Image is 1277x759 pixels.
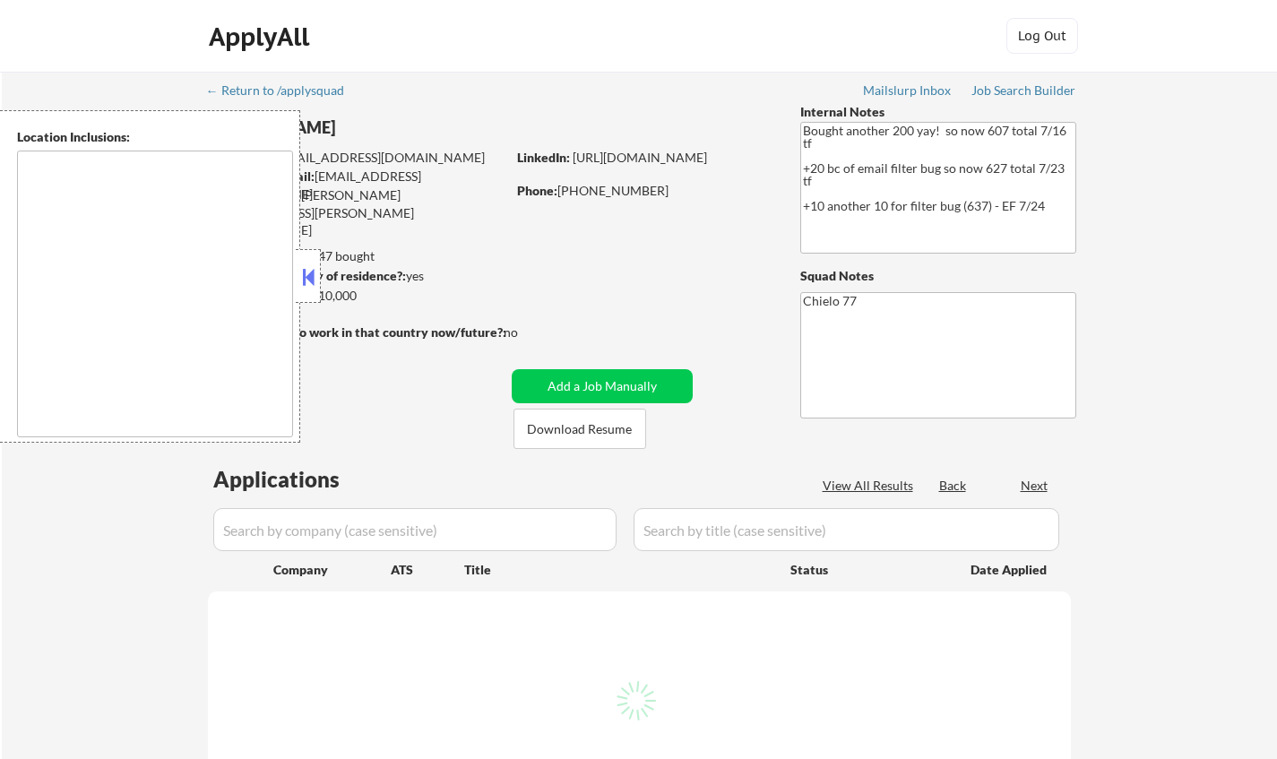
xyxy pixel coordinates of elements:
[800,267,1076,285] div: Squad Notes
[1006,18,1078,54] button: Log Out
[273,561,391,579] div: Company
[207,287,505,305] div: $110,000
[634,508,1059,551] input: Search by title (case sensitive)
[800,103,1076,121] div: Internal Notes
[207,267,500,285] div: yes
[209,168,505,203] div: [EMAIL_ADDRESS][DOMAIN_NAME]
[213,469,391,490] div: Applications
[863,84,953,97] div: Mailslurp Inbox
[206,84,361,97] div: ← Return to /applysquad
[790,553,945,585] div: Status
[513,409,646,449] button: Download Resume
[823,477,919,495] div: View All Results
[208,116,576,139] div: [PERSON_NAME]
[863,83,953,101] a: Mailslurp Inbox
[17,128,293,146] div: Location Inclusions:
[207,247,505,265] div: 484 sent / 647 bought
[209,22,315,52] div: ApplyAll
[464,561,773,579] div: Title
[517,182,771,200] div: [PHONE_NUMBER]
[971,561,1049,579] div: Date Applied
[1021,477,1049,495] div: Next
[512,369,693,403] button: Add a Job Manually
[939,477,968,495] div: Back
[208,324,506,340] strong: Will need Visa to work in that country now/future?:
[208,186,505,239] div: [PERSON_NAME][EMAIL_ADDRESS][PERSON_NAME][DOMAIN_NAME]
[971,84,1076,97] div: Job Search Builder
[213,508,617,551] input: Search by company (case sensitive)
[504,323,555,341] div: no
[573,150,707,165] a: [URL][DOMAIN_NAME]
[391,561,464,579] div: ATS
[517,150,570,165] strong: LinkedIn:
[206,83,361,101] a: ← Return to /applysquad
[209,149,505,167] div: [EMAIL_ADDRESS][DOMAIN_NAME]
[517,183,557,198] strong: Phone:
